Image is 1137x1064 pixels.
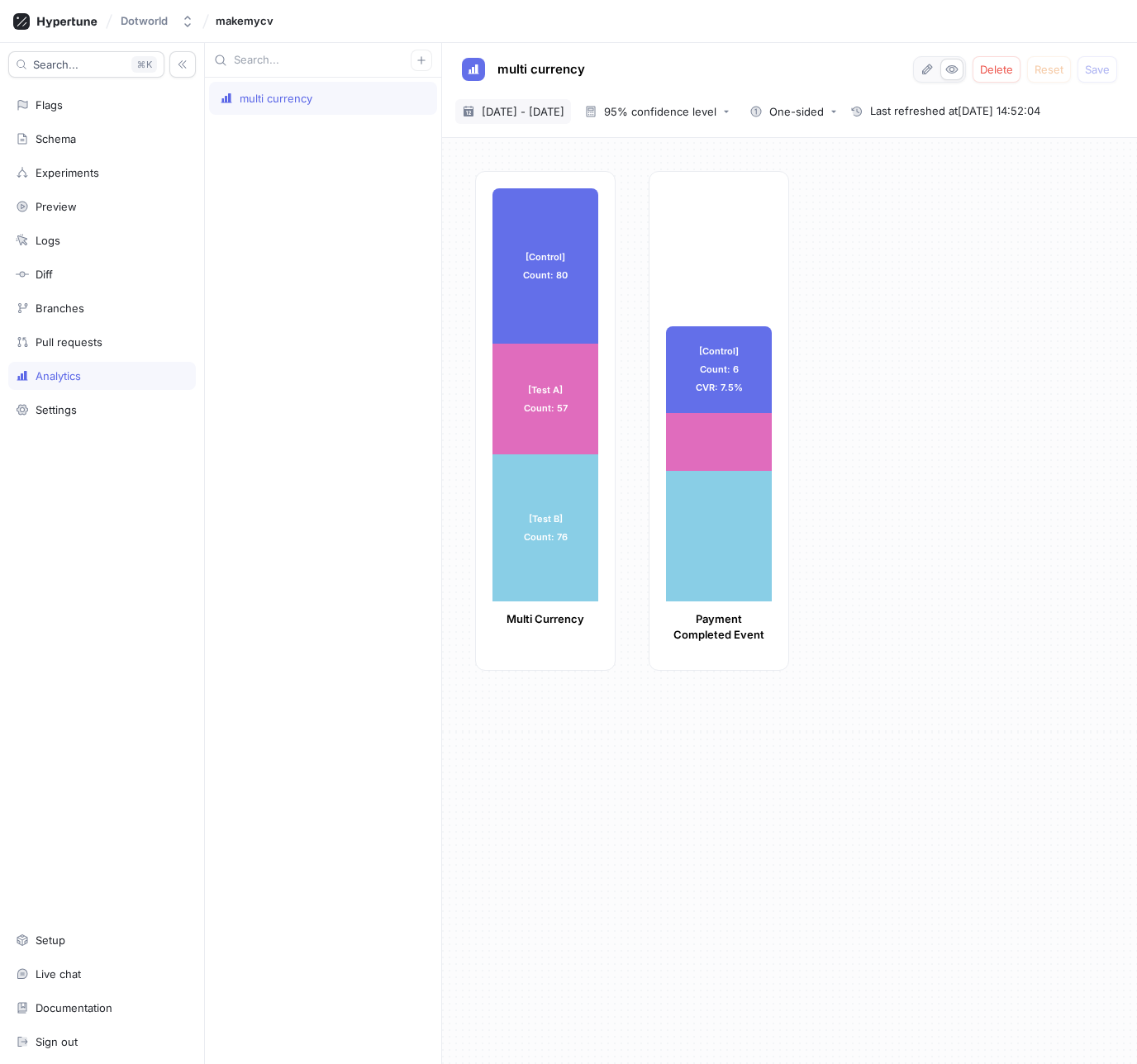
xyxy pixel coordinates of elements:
[114,7,201,35] button: Dotworld
[1078,56,1117,83] button: Save
[492,344,598,454] div: [Test A] Count: 57
[36,166,99,179] div: Experiments
[36,98,63,112] div: Flags
[492,454,598,601] div: [Test B] Count: 76
[36,967,81,981] div: Live chat
[131,56,157,73] div: K
[604,107,716,117] div: 95% confidence level
[36,403,77,416] div: Settings
[216,15,274,26] span: makemycv
[121,14,168,28] div: Dotworld
[1027,56,1071,83] button: Reset
[234,52,411,69] input: Search...
[36,933,65,947] div: Setup
[870,103,1040,120] span: Last refreshed at [DATE] 14:52:04
[8,51,164,78] button: Search...K
[36,200,77,213] div: Preview
[36,234,60,247] div: Logs
[36,268,53,281] div: Diff
[240,92,312,105] div: multi currency
[973,56,1020,83] button: Delete
[980,64,1013,74] span: Delete
[492,188,598,344] div: [Control] Count: 80
[36,302,84,315] div: Branches
[1085,64,1110,74] span: Save
[36,1001,112,1014] div: Documentation
[33,59,78,69] span: Search...
[36,369,81,382] div: Analytics
[36,1035,78,1048] div: Sign out
[743,99,844,124] button: One-sided
[1035,64,1063,74] span: Reset
[8,994,196,1022] a: Documentation
[497,63,585,76] span: multi currency
[36,335,102,349] div: Pull requests
[769,107,824,117] div: One-sided
[666,326,772,413] div: [Control] Count: 6 CVR: 7.5%
[492,611,598,628] p: Multi Currency
[36,132,76,145] div: Schema
[578,99,736,124] button: 95% confidence level
[482,103,564,120] span: [DATE] - [DATE]
[666,611,772,644] p: Payment Completed Event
